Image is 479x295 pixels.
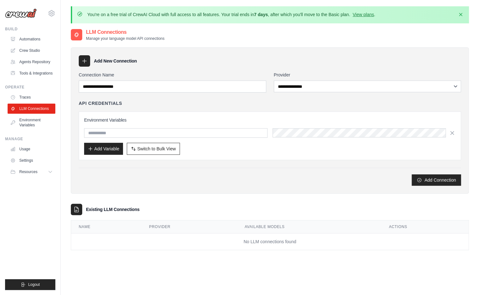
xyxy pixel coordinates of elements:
a: Settings [8,155,55,166]
span: Switch to Bulk View [137,146,176,152]
h4: API Credentials [79,100,122,106]
h3: Environment Variables [84,117,456,123]
th: Available Models [237,220,381,233]
th: Actions [381,220,469,233]
strong: 7 days [254,12,268,17]
h3: Add New Connection [94,58,137,64]
h2: LLM Connections [86,28,164,36]
p: Manage your language model API connections [86,36,164,41]
a: Crew Studio [8,45,55,56]
a: Traces [8,92,55,102]
div: Manage [5,136,55,141]
a: Automations [8,34,55,44]
a: Agents Repository [8,57,55,67]
h3: Existing LLM Connections [86,206,139,213]
td: No LLM connections found [71,233,469,250]
label: Provider [274,72,461,78]
span: Resources [19,169,37,174]
label: Connection Name [79,72,266,78]
th: Name [71,220,141,233]
div: Build [5,27,55,32]
span: Logout [28,282,40,287]
button: Resources [8,167,55,177]
button: Switch to Bulk View [127,143,180,155]
button: Add Variable [84,143,123,155]
p: You're on a free trial of CrewAI Cloud with full access to all features. Your trial ends in , aft... [87,11,375,18]
button: Add Connection [412,174,461,186]
a: Usage [8,144,55,154]
a: Environment Variables [8,115,55,130]
img: Logo [5,9,37,18]
div: Operate [5,85,55,90]
a: View plans [353,12,374,17]
button: Logout [5,279,55,290]
a: Tools & Integrations [8,68,55,78]
a: LLM Connections [8,104,55,114]
th: Provider [141,220,237,233]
